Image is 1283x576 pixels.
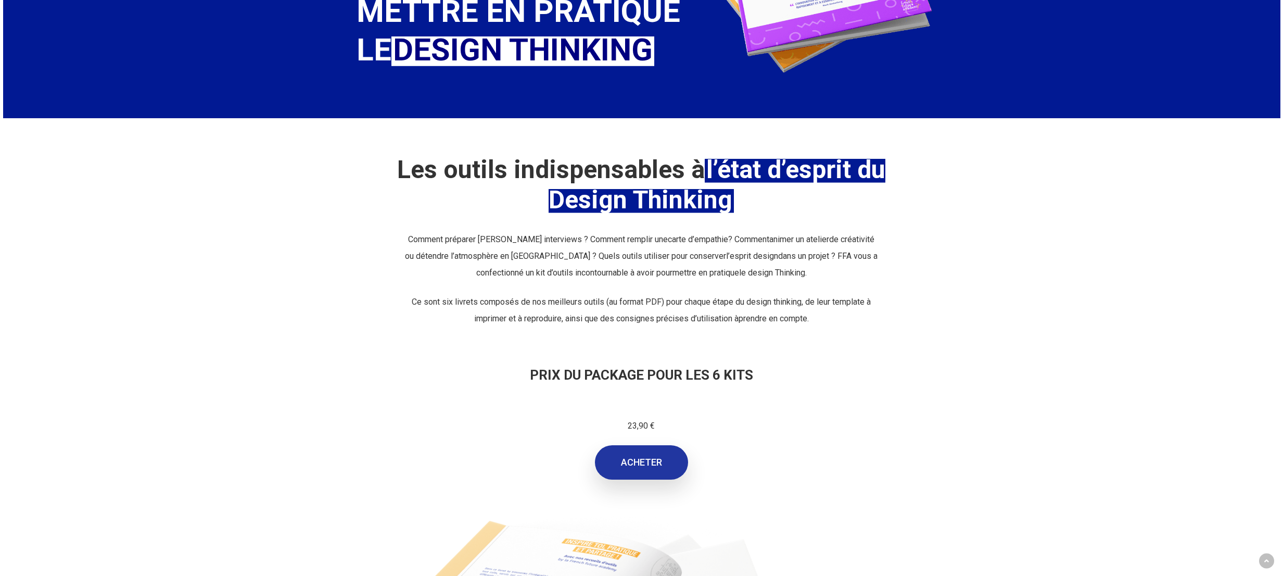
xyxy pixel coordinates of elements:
span: DESIGN THINKING [393,31,653,68]
a: ACHETER [595,445,688,480]
span: Ce sont six livrets composés de nos meilleurs outils (au format PDF) pour chaque étape du design ... [412,297,871,323]
strong: PRIX DU PACKAGE POUR LES 6 KITS [530,367,753,383]
span: mettre en pratique [672,268,739,278]
span: animer un atelier [769,234,829,244]
span: ACHETER [621,457,662,468]
span: de créativité ou détendre l’atmosphère en [GEOGRAPHIC_DATA] ? Quels outils utiliser pour conserver [405,234,874,261]
span: carte d’empathie [668,234,728,244]
span: ? Comment [728,234,769,244]
span: l’ [726,251,730,261]
span: prendre en compte [739,314,807,323]
strong: Les outils indispensables à [397,155,885,215]
span: esprit design [730,251,778,261]
span: dans un projet ? FFA vous a confectionné un kit d’outils incontournable à avoir pour [476,251,878,278]
em: l’état d’esprit du Design Thinking [549,155,885,215]
span: le design Thinking. [739,268,807,278]
span: . [807,314,809,323]
p: 23,90 € [405,418,878,434]
span: Comment préparer [PERSON_NAME] interviews ? Comment remplir une [408,234,668,244]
